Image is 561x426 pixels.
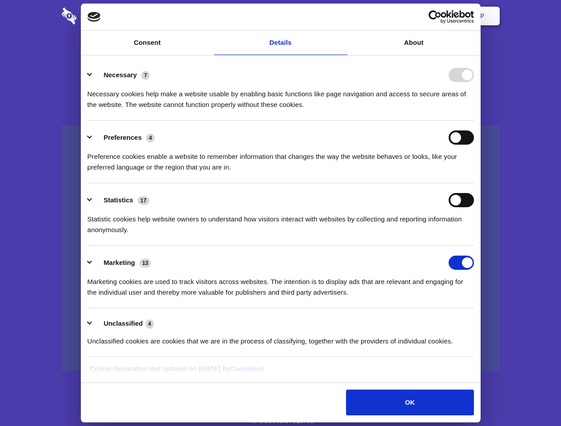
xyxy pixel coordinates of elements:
button: Unclassified (4) [88,318,159,329]
div: Unclassified cookies are cookies that we are in the process of classifying, together with the pro... [88,329,474,347]
span: 4 [146,319,154,328]
h4: Auto-redaction of sensitive data, encrypted data sharing and self-destructing private chats. Shar... [62,81,500,110]
button: Statistics (17) [88,193,155,207]
a: Usercentrics Cookiebot - opens in a new window [396,10,474,24]
button: Necessary (7) [88,68,155,82]
a: Pricing [261,2,299,30]
a: Login [403,2,442,30]
a: Details [214,31,347,55]
h1: Eliminate Slack Data Loss. [62,40,500,72]
a: Contact [360,2,401,30]
label: Preferences [103,134,142,141]
div: Necessary cookies help make a website usable by enabling basic functions like page navigation and... [88,82,474,110]
span: 17 [138,196,149,205]
button: Preferences (4) [88,130,160,145]
button: Marketing (13) [88,256,157,270]
span: 4 [146,134,155,142]
label: Necessary [103,71,137,79]
a: Cookiebot [230,365,264,372]
img: logo-wordmark-white-trans-d4663122ce5f474addd5e946df7df03e33cb6a1c49d2221995e7729f52c070b2.svg [62,8,138,24]
div: Marketing cookies are used to track visitors across websites. The intention is to display ads tha... [88,270,474,298]
iframe: Drift Widget Chat Controller [517,382,550,415]
a: About [347,31,481,55]
span: 7 [141,71,150,80]
img: logo [88,12,101,22]
button: OK [346,390,473,415]
div: Cookie declaration last updated on [DATE] by [83,363,478,381]
span: 13 [139,259,151,268]
a: Consent [81,31,214,55]
a: Wistia video thumbnail [62,125,500,371]
div: Preference cookies enable a website to remember information that changes the way the website beha... [88,145,474,173]
label: Marketing [103,259,135,266]
label: Statistics [103,196,133,204]
div: Statistic cookies help website owners to understand how visitors interact with websites by collec... [88,207,474,235]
